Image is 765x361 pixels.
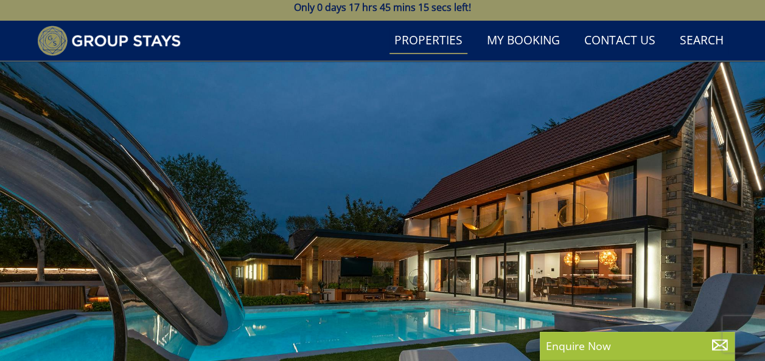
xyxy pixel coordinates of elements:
a: Properties [389,27,467,55]
a: Search [675,27,728,55]
p: Enquire Now [546,338,728,354]
span: Only 0 days 17 hrs 45 mins 15 secs left! [294,1,471,14]
a: My Booking [482,27,565,55]
img: Group Stays [37,26,181,56]
a: Contact Us [579,27,660,55]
